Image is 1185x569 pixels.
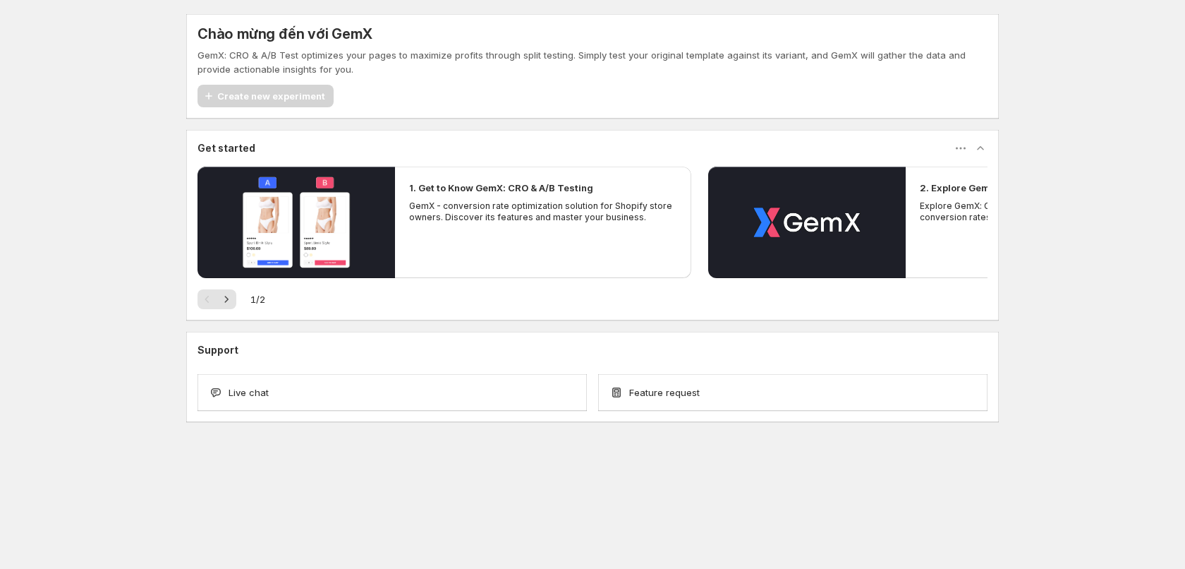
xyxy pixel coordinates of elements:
p: GemX - conversion rate optimization solution for Shopify store owners. Discover its features and ... [409,200,677,223]
button: Tiếp [217,289,236,309]
span: 1 / 2 [250,292,265,306]
span: Feature request [629,385,700,400]
span: Live chat [229,385,269,400]
button: Phát video [197,167,395,278]
h2: 2. Explore GemX: CRO & A/B Testing Use Cases [920,181,1138,195]
h2: 1. Get to Know GemX: CRO & A/B Testing [409,181,593,195]
h3: Support [197,343,238,357]
button: Phát video [708,167,906,278]
nav: Phân trang [197,289,236,309]
h5: Chào mừng đến với GemX [197,25,372,42]
h3: Get started [197,141,255,155]
p: GemX: CRO & A/B Test optimizes your pages to maximize profits through split testing. Simply test ... [197,48,988,76]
